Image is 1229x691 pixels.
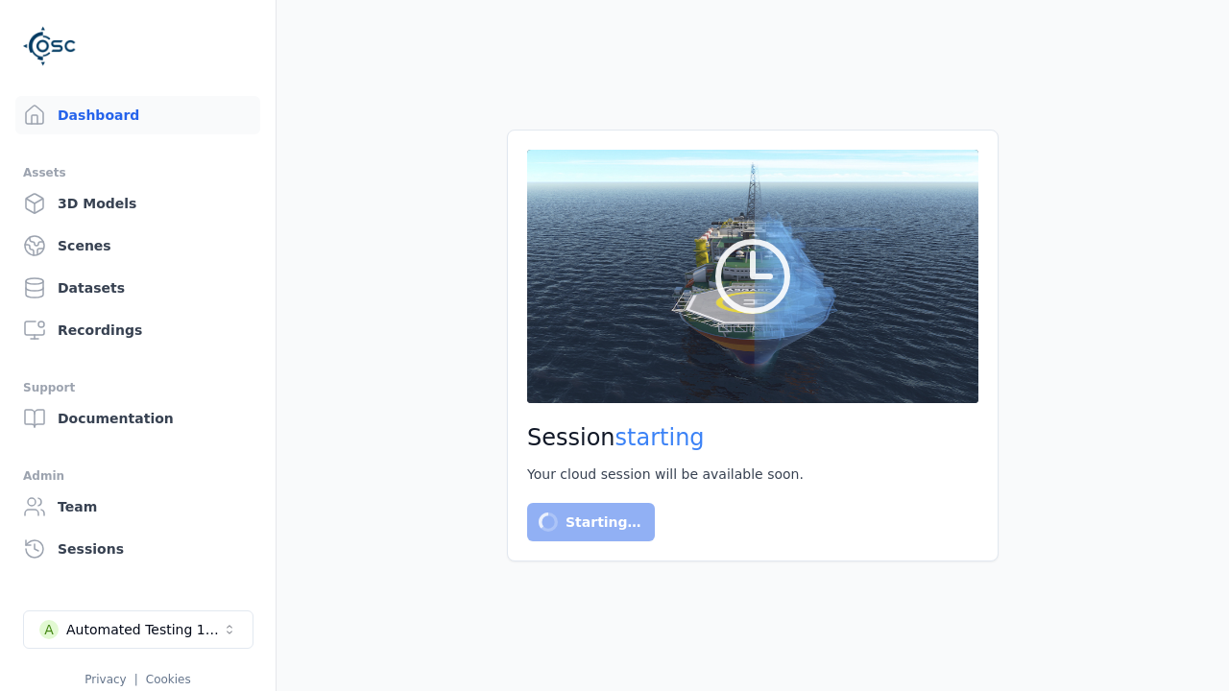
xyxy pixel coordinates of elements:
[527,465,978,484] div: Your cloud session will be available soon.
[527,422,978,453] h2: Session
[23,610,253,649] button: Select a workspace
[15,488,260,526] a: Team
[15,184,260,223] a: 3D Models
[15,96,260,134] a: Dashboard
[134,673,138,686] span: |
[39,620,59,639] div: A
[15,226,260,265] a: Scenes
[23,19,77,73] img: Logo
[23,465,253,488] div: Admin
[15,530,260,568] a: Sessions
[15,399,260,438] a: Documentation
[23,161,253,184] div: Assets
[615,424,705,451] span: starting
[66,620,222,639] div: Automated Testing 1 - Playwright
[84,673,126,686] a: Privacy
[146,673,191,686] a: Cookies
[15,311,260,349] a: Recordings
[527,503,655,541] button: Starting…
[23,376,253,399] div: Support
[15,269,260,307] a: Datasets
